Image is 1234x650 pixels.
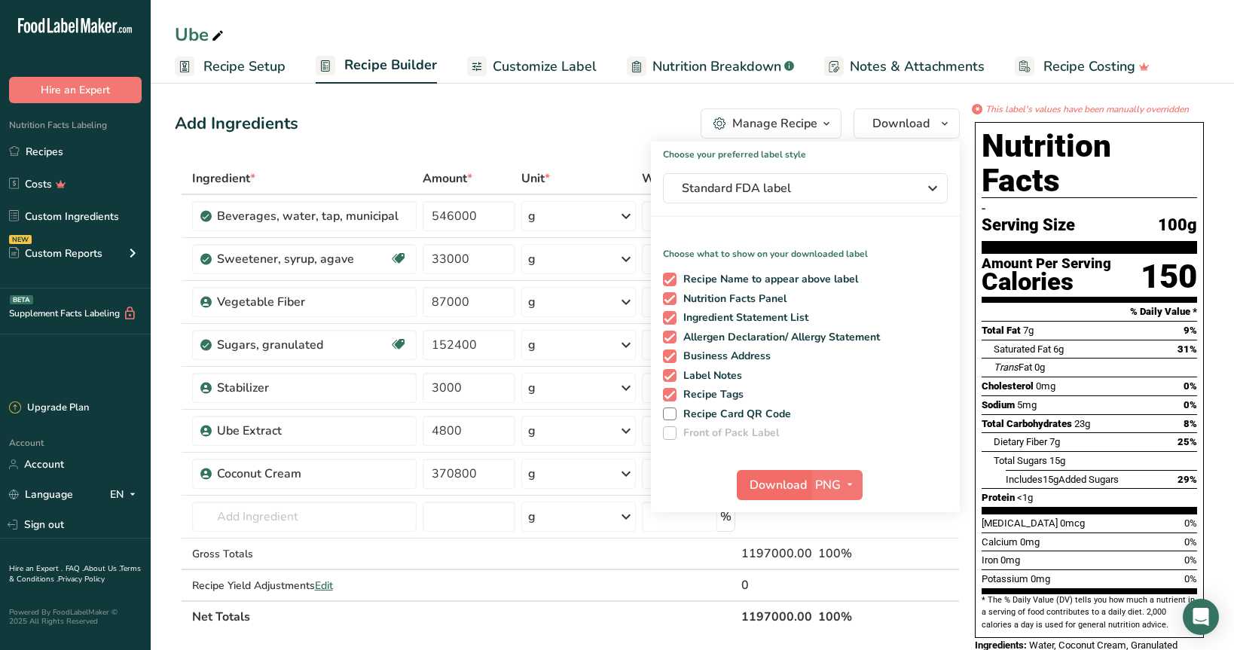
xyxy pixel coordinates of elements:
[1158,216,1197,235] span: 100g
[677,311,809,325] span: Ingredient Statement List
[737,470,811,500] button: Download
[1020,536,1040,548] span: 0mg
[9,563,141,584] a: Terms & Conditions .
[9,608,142,626] div: Powered By FoodLabelMaker © 2025 All Rights Reserved
[10,295,33,304] div: BETA
[982,129,1197,198] h1: Nutrition Facts
[677,369,743,383] span: Label Notes
[217,465,405,483] div: Coconut Cream
[982,216,1075,235] span: Serving Size
[423,169,472,188] span: Amount
[528,336,536,354] div: g
[982,380,1034,392] span: Cholesterol
[1141,257,1197,297] div: 150
[1177,343,1197,355] span: 31%
[1184,399,1197,410] span: 0%
[872,114,930,133] span: Download
[994,362,1019,373] i: Trans
[217,336,389,354] div: Sugars, granulated
[663,173,948,203] button: Standard FDA label
[982,257,1111,271] div: Amount Per Serving
[701,108,842,139] button: Manage Recipe
[651,142,960,161] h1: Choose your preferred label style
[994,436,1047,447] span: Dietary Fiber
[528,465,536,483] div: g
[651,235,960,261] p: Choose what to show on your downloaded label
[344,55,437,75] span: Recipe Builder
[1184,325,1197,336] span: 9%
[1177,474,1197,485] span: 29%
[1017,492,1033,503] span: <1g
[818,545,888,563] div: 100%
[850,56,985,77] span: Notes & Attachments
[982,536,1018,548] span: Calcium
[677,292,787,306] span: Nutrition Facts Panel
[217,293,405,311] div: Vegetable Fiber
[1006,474,1119,485] span: Includes Added Sugars
[9,481,73,508] a: Language
[982,201,1197,216] div: -
[1036,380,1055,392] span: 0mg
[741,576,812,594] div: 0
[1043,56,1135,77] span: Recipe Costing
[1184,517,1197,529] span: 0%
[815,476,841,494] span: PNG
[528,422,536,440] div: g
[982,325,1021,336] span: Total Fat
[1053,343,1064,355] span: 6g
[1031,573,1050,584] span: 0mg
[192,578,417,594] div: Recipe Yield Adjustments
[66,563,84,574] a: FAQ .
[994,343,1051,355] span: Saturated Fat
[1184,418,1197,429] span: 8%
[982,399,1015,410] span: Sodium
[811,470,863,500] button: PNG
[1034,362,1045,373] span: 0g
[1184,573,1197,584] span: 0%
[627,50,794,84] a: Nutrition Breakdown
[110,486,142,504] div: EN
[192,502,417,532] input: Add Ingredient
[854,108,960,139] button: Download
[1000,554,1020,566] span: 0mg
[1049,455,1065,466] span: 15g
[1015,50,1150,84] a: Recipe Costing
[732,114,817,133] div: Manage Recipe
[9,77,142,103] button: Hire an Expert
[682,179,908,197] span: Standard FDA label
[203,56,286,77] span: Recipe Setup
[9,563,63,574] a: Hire an Expert .
[750,476,807,494] span: Download
[677,407,792,421] span: Recipe Card QR Code
[192,546,417,562] div: Gross Totals
[677,388,744,401] span: Recipe Tags
[982,492,1015,503] span: Protein
[982,594,1197,631] section: * The % Daily Value (DV) tells you how much a nutrient in a serving of food contributes to a dail...
[528,379,536,397] div: g
[84,563,120,574] a: About Us .
[1049,436,1060,447] span: 7g
[528,250,536,268] div: g
[824,50,985,84] a: Notes & Attachments
[175,50,286,84] a: Recipe Setup
[1023,325,1034,336] span: 7g
[528,508,536,526] div: g
[521,169,550,188] span: Unit
[217,379,405,397] div: Stabilizer
[217,207,405,225] div: Beverages, water, tap, municipal
[1043,474,1058,485] span: 15g
[1017,399,1037,410] span: 5mg
[982,554,998,566] span: Iron
[175,111,298,136] div: Add Ingredients
[741,545,812,563] div: 1197000.00
[982,573,1028,584] span: Potassium
[217,250,389,268] div: Sweetener, syrup, agave
[1074,418,1090,429] span: 23g
[677,349,771,363] span: Business Address
[58,574,105,584] a: Privacy Policy
[175,21,227,48] div: Ube
[315,578,333,593] span: Edit
[9,246,102,261] div: Custom Reports
[189,600,739,632] th: Net Totals
[1184,554,1197,566] span: 0%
